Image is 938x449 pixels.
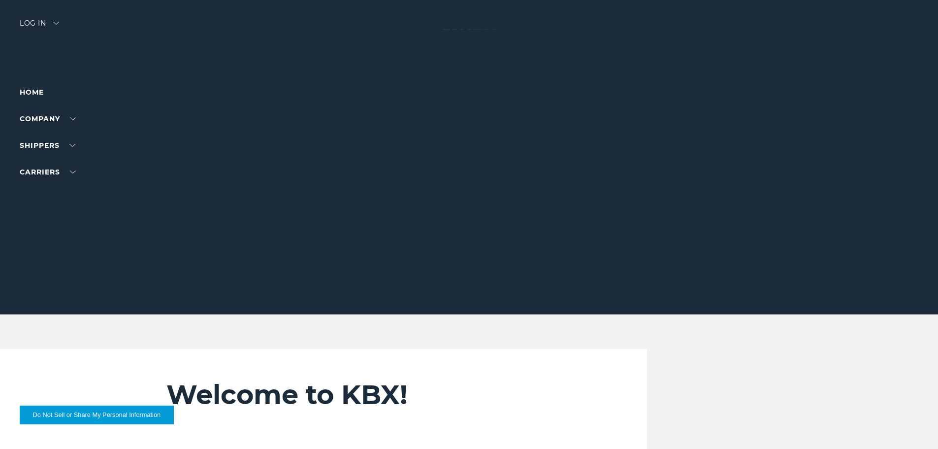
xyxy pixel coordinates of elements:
[20,114,76,123] a: Company
[20,406,174,424] button: Do Not Sell or Share My Personal Information
[432,20,506,63] img: kbx logo
[20,88,44,97] a: Home
[20,168,76,176] a: Carriers
[166,379,588,411] h2: Welcome to KBX!
[20,141,75,150] a: SHIPPERS
[53,22,59,25] img: arrow
[20,20,59,34] div: Log in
